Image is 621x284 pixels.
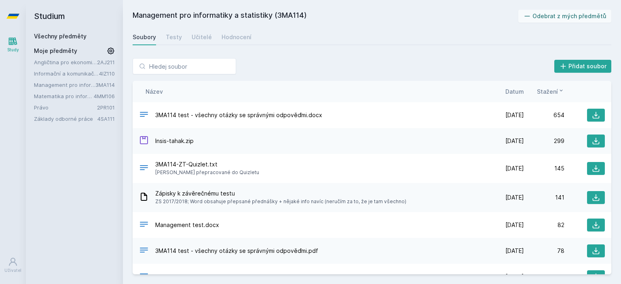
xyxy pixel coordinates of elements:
a: Všechny předměty [34,33,87,40]
span: Moje předměty [34,47,77,55]
a: Právo [34,103,97,111]
span: Insis-tahak.zip [155,137,194,145]
div: 82 [524,221,564,229]
div: Soubory [133,33,156,41]
h2: Management pro informatiky a statistiky (3MA114) [133,10,518,23]
div: Study [7,47,19,53]
div: Učitelé [192,33,212,41]
div: PDF [139,245,149,257]
span: Management test.docx [155,221,219,229]
span: [DATE] [505,247,524,255]
div: Uživatel [4,267,21,273]
span: [DATE] [505,111,524,119]
span: Stažení [537,87,558,96]
span: Zápisky k závěrečnému testu [155,189,406,198]
div: 145 [524,164,564,173]
a: 3MA114 [95,82,115,88]
div: 654 [524,111,564,119]
div: 299 [524,137,564,145]
a: Testy [166,29,182,45]
a: Hodnocení [222,29,251,45]
a: Matematika pro informatiky [34,92,94,100]
span: [DATE] [505,137,524,145]
span: [DATE] [505,221,524,229]
div: 65 [524,273,564,281]
a: Učitelé [192,29,212,45]
a: 4SA111 [97,116,115,122]
a: Study [2,32,24,57]
div: DOCX [139,109,149,121]
div: 78 [524,247,564,255]
button: Název [146,87,163,96]
div: TXT [139,163,149,175]
a: Soubory [133,29,156,45]
a: Angličtina pro ekonomická studia 1 (B2/C1) [34,58,97,66]
span: 3MA114_zaverecny_test_odpovedi_12_2021.pdf [155,273,284,281]
button: Přidat soubor [554,60,612,73]
div: DOCX [139,219,149,231]
div: 141 [524,194,564,202]
div: Testy [166,33,182,41]
span: 3MA114 test - všechny otázky se správnými odpověďmi.pdf [155,247,318,255]
span: [PERSON_NAME] přepracované do Quizletu [155,168,259,177]
div: PDF [139,271,149,283]
span: [DATE] [505,164,524,173]
a: Základy odborné práce [34,115,97,123]
a: 4IZ110 [99,70,115,77]
div: Hodnocení [222,33,251,41]
span: ZS 2017/2018; Word obsahuje přepsané přednášky + nějaké info navíc (neručím za to, že je tam všec... [155,198,406,206]
span: [DATE] [505,194,524,202]
button: Datum [505,87,524,96]
button: Stažení [537,87,564,96]
a: Management pro informatiky a statistiky [34,81,95,89]
span: 3MA114-ZT-Quizlet.txt [155,160,259,168]
div: ZIP [139,135,149,147]
input: Hledej soubor [133,58,236,74]
span: 3MA114 test - všechny otázky se správnými odpověďmi.docx [155,111,322,119]
a: Uživatel [2,253,24,278]
button: Odebrat z mých předmětů [518,10,612,23]
a: Informační a komunikační technologie [34,69,99,78]
a: 2AJ211 [97,59,115,65]
a: 2PR101 [97,104,115,111]
span: [DATE] [505,273,524,281]
a: 4MM106 [94,93,115,99]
